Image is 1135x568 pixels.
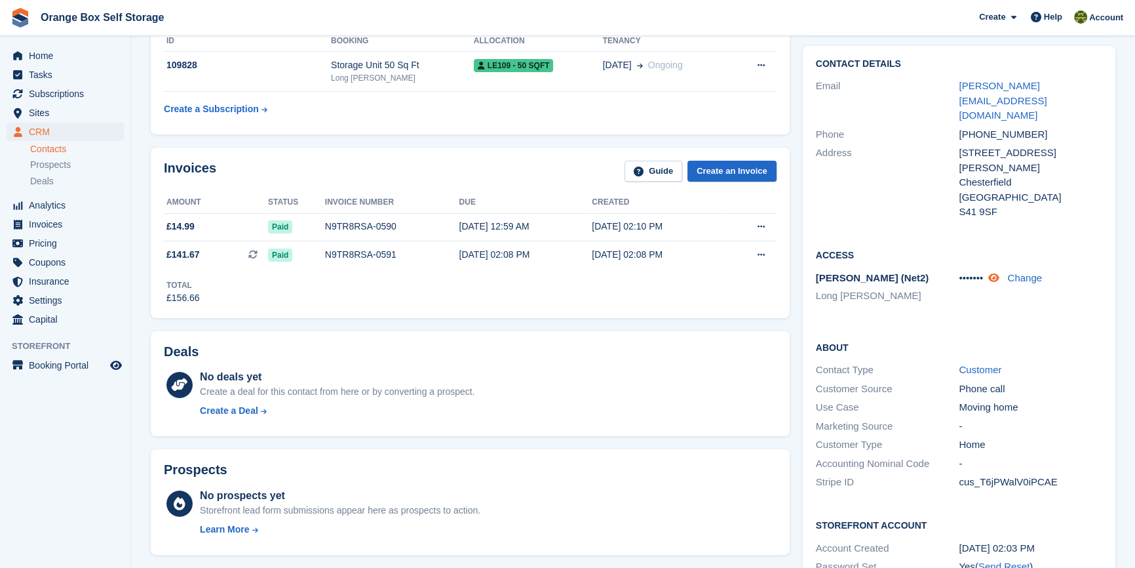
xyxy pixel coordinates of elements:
[7,104,124,122] a: menu
[1007,272,1042,283] a: Change
[816,272,929,283] span: [PERSON_NAME] (Net2)
[816,79,959,123] div: Email
[166,291,200,305] div: £156.66
[7,310,124,329] a: menu
[7,291,124,310] a: menu
[268,249,292,262] span: Paid
[959,146,1102,175] div: [STREET_ADDRESS][PERSON_NAME]
[959,475,1102,490] div: cus_T6jPWalV0iPCAE
[200,523,249,537] div: Learn More
[1074,10,1087,24] img: Sarah
[29,85,107,103] span: Subscriptions
[687,161,777,182] a: Create an Invoice
[29,234,107,253] span: Pricing
[816,248,1102,261] h2: Access
[7,47,124,65] a: menu
[164,192,268,213] th: Amount
[648,60,683,70] span: Ongoing
[459,220,592,233] div: [DATE] 12:59 AM
[200,385,474,399] div: Create a deal for this contact from here or by converting a prospect.
[816,419,959,434] div: Marketing Source
[331,31,474,52] th: Booking
[625,161,682,182] a: Guide
[816,382,959,397] div: Customer Source
[1044,10,1062,24] span: Help
[7,123,124,141] a: menu
[959,80,1047,121] a: [PERSON_NAME][EMAIL_ADDRESS][DOMAIN_NAME]
[816,59,1102,70] h2: Contact Details
[474,31,603,52] th: Allocation
[7,356,124,375] a: menu
[816,146,959,220] div: Address
[164,161,216,182] h2: Invoices
[816,456,959,472] div: Accounting Nominal Code
[164,344,199,359] h2: Deals
[959,541,1102,556] div: [DATE] 02:03 PM
[959,127,1102,142] div: [PHONE_NUMBER]
[200,404,258,418] div: Create a Deal
[200,504,480,517] div: Storefront lead form submissions appear here as prospects to action.
[816,518,1102,531] h2: Storefront Account
[474,59,554,72] span: LE109 - 50 SQFT
[164,102,259,116] div: Create a Subscription
[603,58,632,72] span: [DATE]
[331,58,474,72] div: Storage Unit 50 Sq Ft
[1089,11,1123,24] span: Account
[816,400,959,415] div: Use Case
[29,272,107,291] span: Insurance
[30,143,124,155] a: Contacts
[459,192,592,213] th: Due
[29,196,107,214] span: Analytics
[325,192,459,213] th: Invoice number
[816,340,1102,354] h2: About
[200,369,474,385] div: No deals yet
[29,356,107,375] span: Booking Portal
[30,174,124,188] a: Deals
[200,523,480,537] a: Learn More
[166,279,200,291] div: Total
[592,248,725,262] div: [DATE] 02:08 PM
[35,7,170,28] a: Orange Box Self Storage
[959,205,1102,220] div: S41 9SF
[603,31,732,52] th: Tenancy
[166,220,195,233] span: £14.99
[7,253,124,272] a: menu
[816,363,959,378] div: Contact Type
[7,234,124,253] a: menu
[816,437,959,453] div: Customer Type
[816,289,959,304] li: Long [PERSON_NAME]
[29,291,107,310] span: Settings
[331,72,474,84] div: Long [PERSON_NAME]
[164,31,331,52] th: ID
[164,462,227,477] h2: Prospects
[7,85,124,103] a: menu
[959,456,1102,472] div: -
[7,196,124,214] a: menu
[325,220,459,233] div: N9TR8RSA-0590
[816,127,959,142] div: Phone
[816,475,959,490] div: Stripe ID
[29,253,107,272] span: Coupons
[459,248,592,262] div: [DATE] 02:08 PM
[164,58,331,72] div: 109828
[7,215,124,233] a: menu
[268,220,292,233] span: Paid
[29,215,107,233] span: Invoices
[325,248,459,262] div: N9TR8RSA-0591
[108,357,124,373] a: Preview store
[979,10,1005,24] span: Create
[959,364,1001,375] a: Customer
[959,400,1102,415] div: Moving home
[7,66,124,84] a: menu
[959,272,983,283] span: •••••••
[816,541,959,556] div: Account Created
[959,175,1102,190] div: Chesterfield
[30,158,124,172] a: Prospects
[29,66,107,84] span: Tasks
[200,404,474,418] a: Create a Deal
[959,190,1102,205] div: [GEOGRAPHIC_DATA]
[29,104,107,122] span: Sites
[30,159,71,171] span: Prospects
[29,310,107,329] span: Capital
[164,97,267,121] a: Create a Subscription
